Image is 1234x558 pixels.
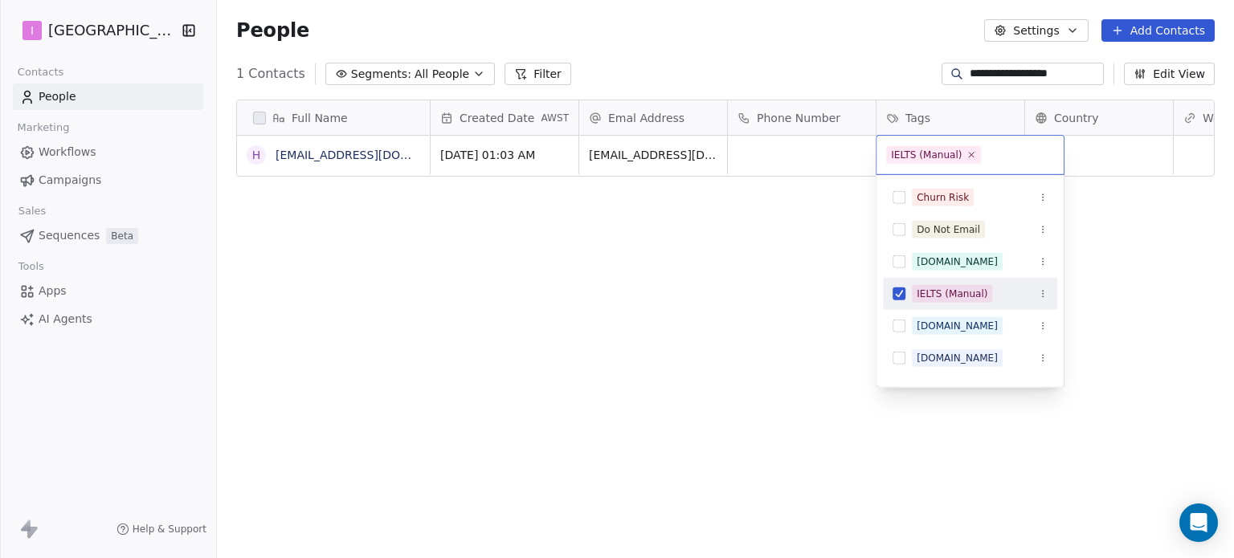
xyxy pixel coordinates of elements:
div: Churn Risk [917,190,969,205]
div: [DOMAIN_NAME] [917,255,998,269]
div: IELTS (Manual) [917,287,987,301]
div: IELTS (Manual) [891,148,962,162]
div: Suggestions [883,181,1057,503]
div: [DOMAIN_NAME] [917,351,998,365]
div: [DOMAIN_NAME] [917,319,998,333]
div: Do Not Email [917,222,980,237]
